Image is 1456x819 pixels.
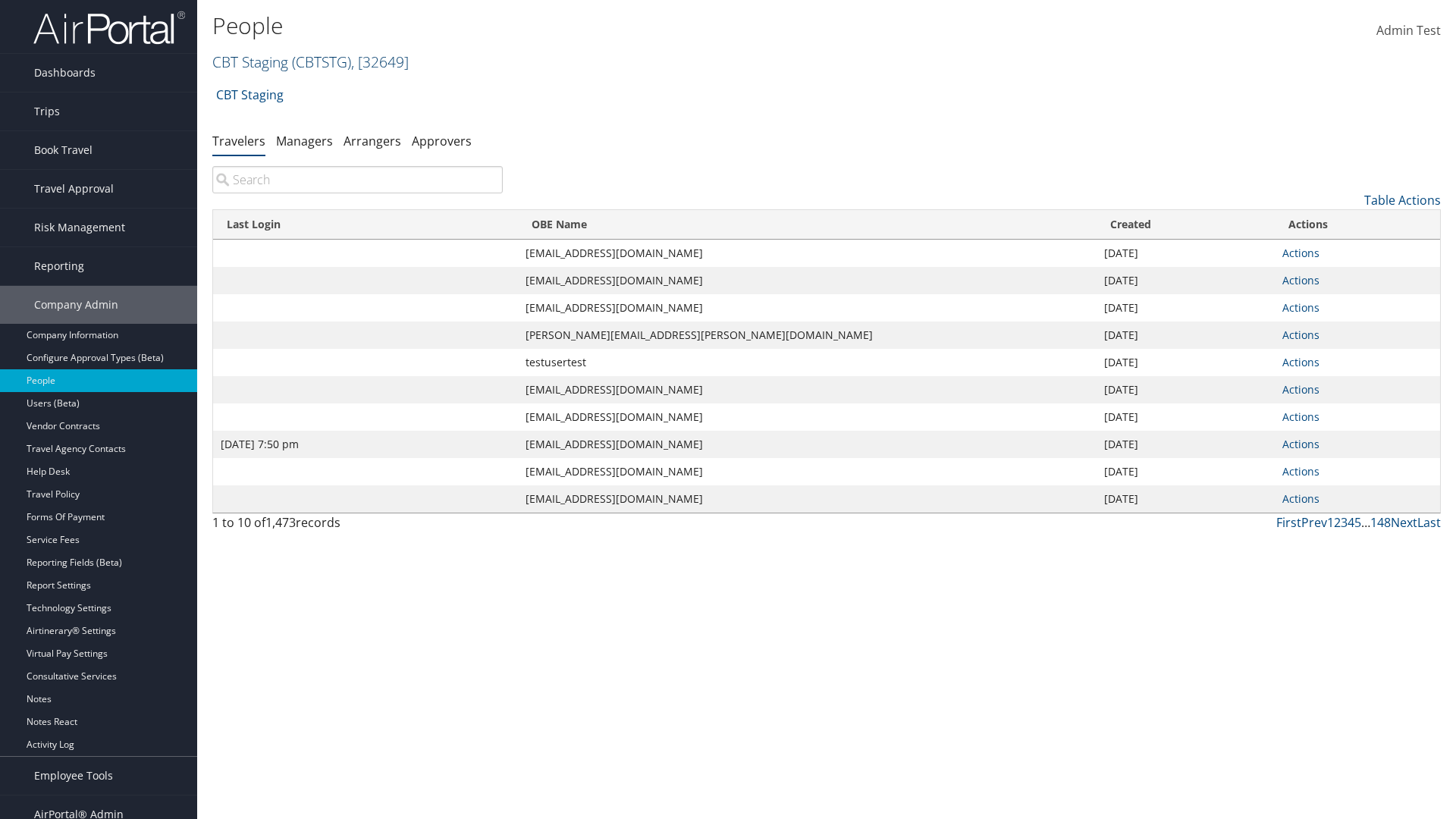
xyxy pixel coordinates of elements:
td: [EMAIL_ADDRESS][DOMAIN_NAME] [518,294,1097,322]
a: Table Actions [1364,192,1441,209]
div: 1 to 10 of records [212,513,503,539]
span: Employee Tools [34,757,113,795]
td: [EMAIL_ADDRESS][DOMAIN_NAME] [518,267,1097,294]
a: CBT Staging [216,80,284,110]
img: airportal-logo.png [33,10,185,45]
a: First [1276,514,1301,531]
span: ( CBTSTG ) [292,52,351,72]
a: Actions [1282,437,1319,451]
td: [DATE] [1097,294,1275,322]
span: Company Admin [34,286,118,324]
td: testusertest [518,349,1097,376]
a: 3 [1341,514,1348,531]
a: Admin Test [1376,8,1441,55]
span: , [ 32649 ] [351,52,409,72]
a: Last [1417,514,1441,531]
span: Risk Management [34,209,125,246]
td: [DATE] [1097,267,1275,294]
a: 5 [1354,514,1361,531]
a: Actions [1282,300,1319,315]
span: Reporting [34,247,84,285]
a: 4 [1348,514,1354,531]
a: Actions [1282,328,1319,342]
span: Dashboards [34,54,96,92]
a: Travelers [212,133,265,149]
td: [EMAIL_ADDRESS][DOMAIN_NAME] [518,403,1097,431]
span: … [1361,514,1370,531]
td: [DATE] [1097,403,1275,431]
th: Created: activate to sort column ascending [1097,210,1275,240]
td: [EMAIL_ADDRESS][DOMAIN_NAME] [518,431,1097,458]
input: Search [212,166,503,193]
span: 1,473 [265,514,296,531]
td: [EMAIL_ADDRESS][DOMAIN_NAME] [518,458,1097,485]
a: 2 [1334,514,1341,531]
th: Last Login: activate to sort column ascending [213,210,518,240]
a: Actions [1282,273,1319,287]
td: [DATE] [1097,376,1275,403]
a: Actions [1282,491,1319,506]
td: [EMAIL_ADDRESS][DOMAIN_NAME] [518,376,1097,403]
td: [EMAIL_ADDRESS][DOMAIN_NAME] [518,240,1097,267]
td: [EMAIL_ADDRESS][DOMAIN_NAME] [518,485,1097,513]
h1: People [212,10,1031,42]
a: Arrangers [344,133,401,149]
th: Actions [1275,210,1440,240]
a: Actions [1282,464,1319,479]
td: [DATE] [1097,349,1275,376]
a: Actions [1282,382,1319,397]
a: CBT Staging [212,52,409,72]
span: Trips [34,93,60,130]
a: Managers [276,133,333,149]
span: Travel Approval [34,170,114,208]
a: Approvers [412,133,472,149]
td: [DATE] [1097,240,1275,267]
td: [DATE] [1097,322,1275,349]
a: 1 [1327,514,1334,531]
td: [DATE] [1097,458,1275,485]
a: Actions [1282,355,1319,369]
td: [DATE] 7:50 pm [213,431,518,458]
a: 148 [1370,514,1391,531]
a: Actions [1282,409,1319,424]
td: [PERSON_NAME][EMAIL_ADDRESS][PERSON_NAME][DOMAIN_NAME] [518,322,1097,349]
span: Admin Test [1376,22,1441,39]
span: Book Travel [34,131,93,169]
td: [DATE] [1097,431,1275,458]
a: Actions [1282,246,1319,260]
a: Prev [1301,514,1327,531]
td: [DATE] [1097,485,1275,513]
th: OBE Name: activate to sort column ascending [518,210,1097,240]
a: Next [1391,514,1417,531]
